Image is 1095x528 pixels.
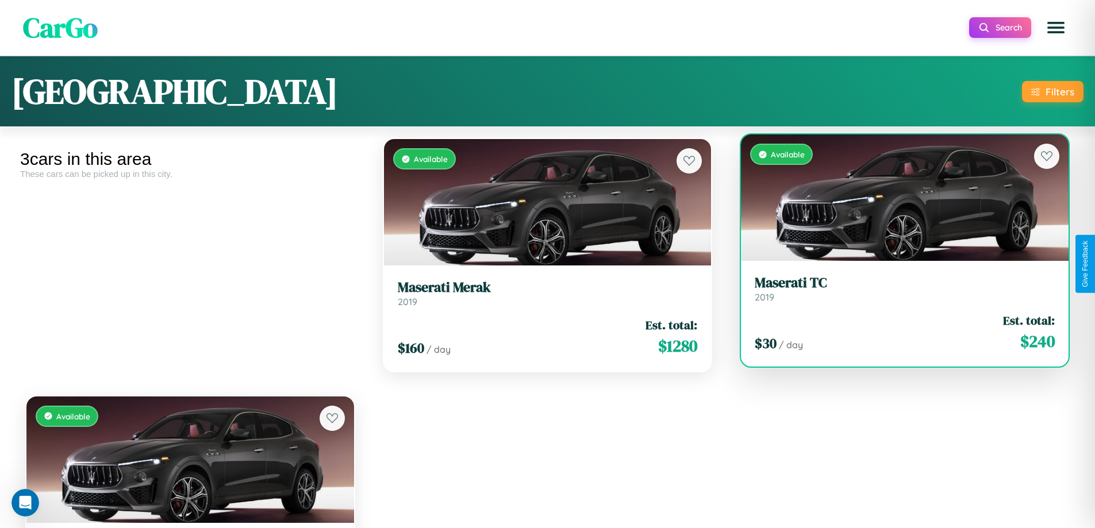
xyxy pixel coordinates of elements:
button: Search [969,17,1031,38]
div: These cars can be picked up in this city. [20,169,360,179]
button: Open menu [1040,11,1072,44]
span: / day [779,339,803,350]
span: Available [414,154,448,164]
span: $ 160 [398,338,424,357]
span: Search [996,22,1022,33]
span: Available [56,411,90,421]
h3: Maserati Merak [398,279,698,296]
div: 3 cars in this area [20,149,360,169]
h3: Maserati TC [755,275,1055,291]
a: Maserati TC2019 [755,275,1055,303]
iframe: Intercom live chat [11,489,39,517]
span: CarGo [23,9,98,47]
span: Est. total: [646,317,697,333]
span: Available [771,149,805,159]
span: 2019 [398,296,417,307]
span: Est. total: [1003,312,1055,329]
button: Filters [1022,81,1084,102]
span: $ 1280 [658,334,697,357]
span: $ 30 [755,334,777,353]
span: $ 240 [1020,330,1055,353]
span: / day [427,344,451,355]
a: Maserati Merak2019 [398,279,698,307]
div: Give Feedback [1081,241,1089,287]
span: 2019 [755,291,774,303]
div: Filters [1046,86,1074,98]
h1: [GEOGRAPHIC_DATA] [11,68,338,115]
